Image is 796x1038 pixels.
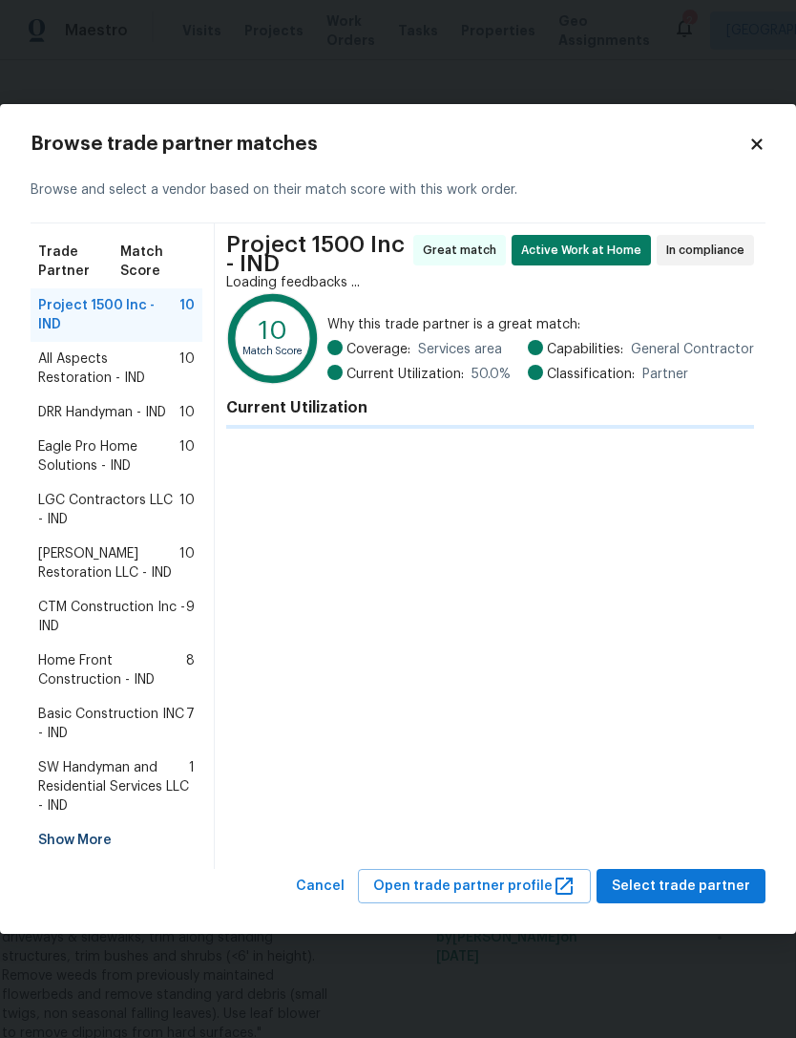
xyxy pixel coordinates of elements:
span: Basic Construction INC - IND [38,705,186,743]
span: Services area [418,340,502,359]
text: 10 [259,317,287,343]
span: 10 [179,350,195,388]
span: CTM Construction Inc - IND [38,598,186,636]
span: Match Score [120,243,195,281]
text: Match Score [242,346,304,356]
span: 8 [186,651,195,689]
span: 10 [179,437,195,476]
span: Cancel [296,875,345,899]
span: In compliance [666,241,752,260]
div: Show More [31,823,202,858]
span: [PERSON_NAME] Restoration LLC - IND [38,544,179,583]
span: 50.0 % [471,365,511,384]
span: Home Front Construction - IND [38,651,186,689]
span: 9 [186,598,195,636]
div: Browse and select a vendor based on their match score with this work order. [31,158,765,223]
span: Coverage: [346,340,410,359]
span: Current Utilization: [346,365,464,384]
span: Capabilities: [547,340,623,359]
span: Project 1500 Inc - IND [38,296,179,334]
span: Open trade partner profile [373,875,576,899]
span: Trade Partner [38,243,120,281]
span: DRR Handyman - IND [38,403,166,422]
span: Select trade partner [612,875,750,899]
span: 10 [179,491,195,529]
span: Great match [423,241,504,260]
span: 1 [189,758,195,816]
span: Active Work at Home [521,241,649,260]
button: Cancel [288,869,352,904]
span: General Contractor [631,340,754,359]
button: Select trade partner [597,869,765,904]
span: All Aspects Restoration - IND [38,350,179,388]
span: SW Handyman and Residential Services LLC - IND [38,758,189,816]
span: 7 [186,705,195,743]
div: Loading feedbacks ... [226,273,754,292]
span: Partner [642,365,688,384]
span: 10 [179,544,195,583]
span: Why this trade partner is a great match: [327,315,754,334]
button: Open trade partner profile [358,869,591,904]
span: 10 [179,296,195,334]
h2: Browse trade partner matches [31,135,748,154]
span: 10 [179,403,195,422]
span: LGC Contractors LLC - IND [38,491,179,529]
span: Classification: [547,365,635,384]
span: Eagle Pro Home Solutions - IND [38,437,179,476]
span: Project 1500 Inc - IND [226,235,408,273]
h4: Current Utilization [226,398,754,417]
